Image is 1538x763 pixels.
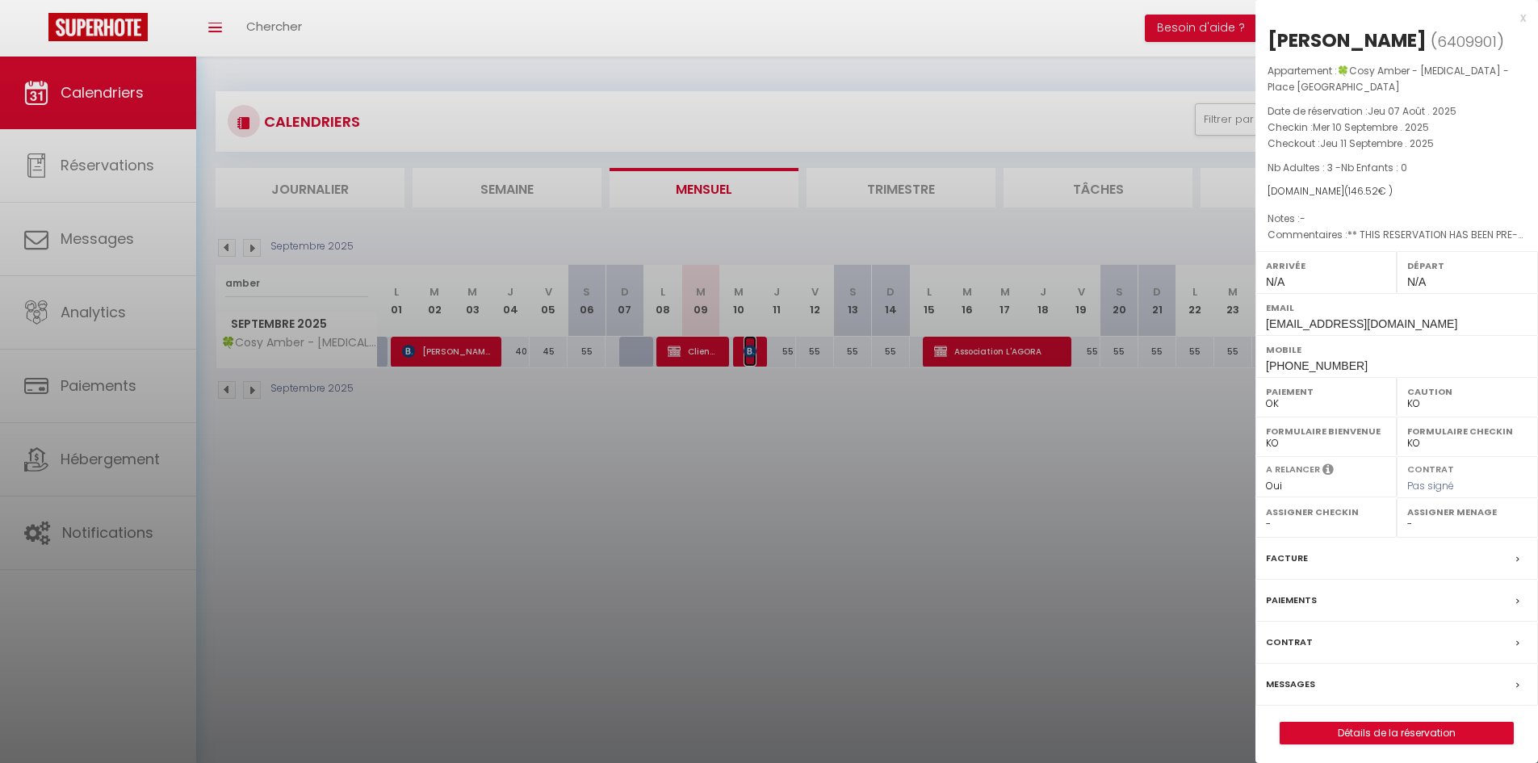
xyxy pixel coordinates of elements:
[1313,120,1429,134] span: Mer 10 Septembre . 2025
[1268,119,1526,136] p: Checkin :
[1268,27,1427,53] div: [PERSON_NAME]
[1266,359,1368,372] span: [PHONE_NUMBER]
[1266,634,1313,651] label: Contrat
[1320,136,1434,150] span: Jeu 11 Septembre . 2025
[1266,676,1315,693] label: Messages
[1266,317,1457,330] span: [EMAIL_ADDRESS][DOMAIN_NAME]
[1407,504,1528,520] label: Assigner Menage
[1407,384,1528,400] label: Caution
[1268,103,1526,119] p: Date de réservation :
[1266,384,1386,400] label: Paiement
[1407,258,1528,274] label: Départ
[1268,64,1509,94] span: 🍀Cosy Amber - [MEDICAL_DATA] - Place [GEOGRAPHIC_DATA]
[1266,342,1528,358] label: Mobile
[1268,161,1407,174] span: Nb Adultes : 3 -
[1407,423,1528,439] label: Formulaire Checkin
[1266,300,1528,316] label: Email
[1280,722,1514,744] button: Détails de la réservation
[1437,31,1497,52] span: 6409901
[1266,550,1308,567] label: Facture
[1341,161,1407,174] span: Nb Enfants : 0
[1368,104,1456,118] span: Jeu 07 Août . 2025
[1268,184,1526,199] div: [DOMAIN_NAME]
[1268,227,1526,243] p: Commentaires :
[1300,212,1305,225] span: -
[1407,275,1426,288] span: N/A
[13,6,61,55] button: Ouvrir le widget de chat LiveChat
[1344,184,1393,198] span: ( € )
[1322,463,1334,480] i: Sélectionner OUI si vous souhaiter envoyer les séquences de messages post-checkout
[1280,723,1513,744] a: Détails de la réservation
[1266,592,1317,609] label: Paiements
[1268,211,1526,227] p: Notes :
[1266,423,1386,439] label: Formulaire Bienvenue
[1407,479,1454,493] span: Pas signé
[1255,8,1526,27] div: x
[1266,463,1320,476] label: A relancer
[1268,63,1526,95] p: Appartement :
[1266,275,1284,288] span: N/A
[1348,184,1378,198] span: 146.52
[1431,30,1504,52] span: ( )
[1266,504,1386,520] label: Assigner Checkin
[1266,258,1386,274] label: Arrivée
[1407,463,1454,473] label: Contrat
[1268,136,1526,152] p: Checkout :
